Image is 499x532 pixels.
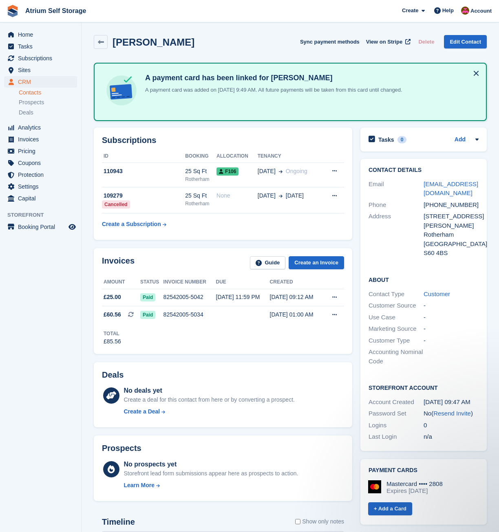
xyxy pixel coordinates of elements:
[124,481,298,490] a: Learn More
[378,136,394,143] h2: Tasks
[369,398,424,407] div: Account Created
[18,76,67,88] span: CRM
[4,145,77,157] a: menu
[369,180,424,198] div: Email
[431,410,473,417] span: ( )
[124,407,160,416] div: Create a Deal
[102,220,161,229] div: Create a Subscription
[19,98,77,107] a: Prospects
[369,383,479,391] h2: Storefront Account
[102,276,140,289] th: Amount
[185,176,216,183] div: Rotherham
[102,370,124,380] h2: Deals
[369,432,424,442] div: Last Login
[102,444,141,453] h2: Prospects
[102,256,135,270] h2: Invoices
[4,122,77,133] a: menu
[102,517,135,527] h2: Timeline
[369,336,424,345] div: Customer Type
[18,221,67,233] span: Booking Portal
[258,150,322,163] th: Tenancy
[185,150,216,163] th: Booking
[4,29,77,40] a: menu
[19,99,44,106] span: Prospects
[7,5,19,17] img: stora-icon-8386f47178a22dfd0bd8f6a31ec36ba5ce8667c1dd55bd0f319d3a0aa187defe.svg
[140,311,155,319] span: Paid
[424,212,479,230] div: [STREET_ADDRESS][PERSON_NAME]
[4,134,77,145] a: menu
[124,386,295,396] div: No deals yet
[216,150,258,163] th: Allocation
[270,276,323,289] th: Created
[369,167,479,174] h2: Contact Details
[140,276,163,289] th: Status
[415,35,437,48] button: Delete
[185,191,216,200] div: 25 Sq Ft
[286,168,307,174] span: Ongoing
[142,86,402,94] p: A payment card was added on [DATE] 9:49 AM. All future payments will be taken from this card unti...
[424,398,479,407] div: [DATE] 09:47 AM
[250,256,286,270] a: Guide
[4,76,77,88] a: menu
[4,157,77,169] a: menu
[216,191,258,200] div: None
[216,276,270,289] th: Due
[424,324,479,334] div: -
[433,410,471,417] a: Resend Invite
[104,293,121,301] span: £25.00
[19,108,77,117] a: Deals
[424,290,450,297] a: Customer
[363,35,412,48] a: View on Stripe
[102,150,185,163] th: ID
[295,517,344,526] label: Show only notes
[67,222,77,232] a: Preview store
[295,517,300,526] input: Show only notes
[104,337,121,346] div: £85.56
[424,421,479,430] div: 0
[19,89,77,97] a: Contacts
[102,200,130,209] div: Cancelled
[185,167,216,176] div: 25 Sq Ft
[286,191,304,200] span: [DATE]
[18,134,67,145] span: Invoices
[402,7,418,15] span: Create
[18,41,67,52] span: Tasks
[4,64,77,76] a: menu
[124,481,155,490] div: Learn More
[369,347,424,366] div: Accounting Nominal Code
[369,200,424,210] div: Phone
[424,336,479,345] div: -
[455,135,466,145] a: Add
[424,409,479,418] div: No
[4,221,77,233] a: menu
[4,53,77,64] a: menu
[18,157,67,169] span: Coupons
[18,64,67,76] span: Sites
[18,29,67,40] span: Home
[124,396,295,404] div: Create a deal for this contact from here or by converting a prospect.
[102,217,166,232] a: Create a Subscription
[4,181,77,192] a: menu
[142,73,402,83] h4: A payment card has been linked for [PERSON_NAME]
[369,290,424,299] div: Contact Type
[163,293,216,301] div: 82542005-5042
[424,313,479,322] div: -
[369,467,479,474] h2: Payment cards
[424,301,479,310] div: -
[124,469,298,478] div: Storefront lead form submissions appear here as prospects to action.
[424,248,479,258] div: S60 4BS
[18,53,67,64] span: Subscriptions
[397,136,407,143] div: 0
[163,310,216,319] div: 82542005-5034
[270,293,323,301] div: [DATE] 09:12 AM
[113,37,194,48] h2: [PERSON_NAME]
[140,293,155,301] span: Paid
[4,169,77,180] a: menu
[18,169,67,180] span: Protection
[216,167,238,176] span: F106
[424,240,479,249] div: [GEOGRAPHIC_DATA]
[424,230,479,240] div: Rotherham
[368,480,381,493] img: Mastercard Logo
[4,41,77,52] a: menu
[444,35,487,48] a: Edit Contact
